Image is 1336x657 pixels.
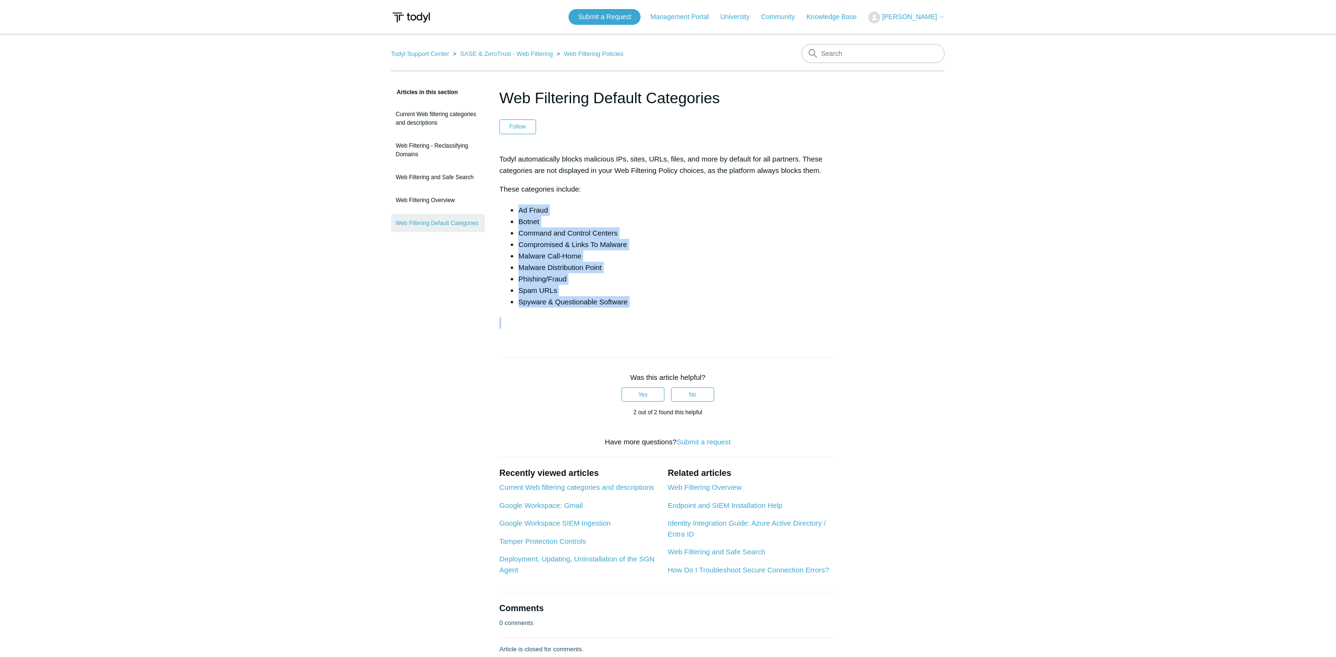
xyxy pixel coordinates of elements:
li: SASE & ZeroTrust - Web Filtering [451,50,555,57]
div: Have more questions? [499,437,837,448]
li: Malware Distribution Point [519,262,837,273]
h2: Related articles [668,467,837,480]
h2: Recently viewed articles [499,467,658,480]
h1: Web Filtering Default Categories [499,86,837,109]
p: Todyl automatically blocks malicious IPs, sites, URLs, files, and more by default for all partner... [499,153,837,176]
img: Todyl Support Center Help Center home page [391,9,432,26]
p: Article is closed for comments. [499,645,583,654]
input: Search [802,44,945,63]
a: Web Filtering and Safe Search [391,168,485,186]
a: Community [762,12,805,22]
a: Google Workspace: Gmail [499,501,583,509]
a: Knowledge Base [807,12,867,22]
span: 2 out of 2 found this helpful [634,409,702,416]
a: University [721,12,759,22]
h2: Comments [499,602,837,615]
li: Todyl Support Center [391,50,451,57]
li: Botnet [519,216,837,227]
a: Google Workspace SIEM Ingestion [499,519,611,527]
span: Was this article helpful? [630,373,706,381]
li: Malware Call-Home [519,250,837,262]
li: Ad Fraud [519,205,837,216]
li: Command and Control Centers [519,227,837,239]
a: Current Web filtering categories and descriptions [391,105,485,132]
p: 0 comments [499,618,533,628]
li: Web Filtering Policies [555,50,624,57]
a: Web Filtering Overview [391,191,485,209]
a: Submit a request [677,438,731,446]
a: Management Portal [651,12,719,22]
span: [PERSON_NAME] [882,13,937,21]
a: Web Filtering - Reclassifying Domains [391,137,485,163]
button: [PERSON_NAME] [869,11,945,23]
li: Compromised & Links To Malware [519,239,837,250]
a: Endpoint and SIEM Installation Help [668,501,783,509]
a: Deployment, Updating, Uninstallation of the SGN Agent [499,555,655,574]
button: This article was not helpful [671,388,714,402]
a: Todyl Support Center [391,50,449,57]
li: Phishing/Fraud [519,273,837,285]
a: Web Filtering Policies [564,50,624,57]
a: Web Filtering and Safe Search [668,548,765,556]
a: Submit a Request [569,9,641,25]
p: These categories include: [499,183,837,195]
a: Web Filtering Overview [668,483,742,491]
a: Current Web filtering categories and descriptions [499,483,654,491]
li: Spyware & Questionable Software [519,296,837,308]
li: Spam URLs [519,285,837,296]
a: How Do I Troubleshoot Secure Connection Errors? [668,566,829,574]
a: Tamper Protection Controls [499,537,586,545]
span: Articles in this section [391,89,458,96]
a: Identity Integration Guide: Azure Active Directory / Entra ID [668,519,826,538]
button: This article was helpful [622,388,665,402]
a: SASE & ZeroTrust - Web Filtering [460,50,553,57]
a: Web Filtering Default Categories [391,214,485,232]
button: Follow Article [499,119,536,134]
